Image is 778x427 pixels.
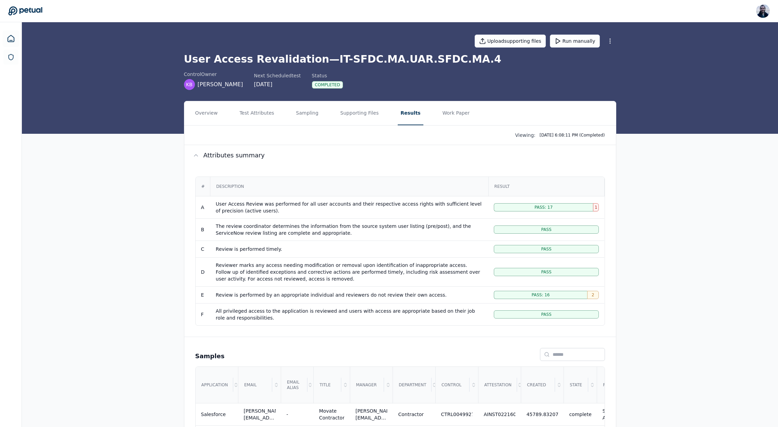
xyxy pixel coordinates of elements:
button: [DATE] 6:08:11 PM (Completed) [537,131,608,139]
div: CTRL0049927 [441,411,473,418]
td: B [196,218,210,241]
div: Movate Contractor [319,407,345,421]
div: [DATE] [254,80,301,89]
button: Supporting Files [338,101,381,125]
span: Pass: 17 [535,205,553,210]
div: Title [314,367,341,403]
h1: User Access Revalidation — IT-SFDC.MA.UAR.SFDC.MA.4 [184,53,616,65]
div: control Owner [184,71,243,78]
h2: Samples [195,351,225,361]
div: Email [239,367,272,403]
button: Sampling [293,101,321,125]
div: Description [211,177,488,196]
div: Application [196,367,234,403]
div: complete [569,411,591,418]
span: 2 [592,292,594,298]
div: 45789.83207 [526,411,558,418]
button: More Options [604,35,616,47]
span: [PERSON_NAME] [198,80,243,89]
div: The review coordinator determines the information from the source system user listing (pre/post),... [216,223,483,236]
div: [PERSON_NAME][EMAIL_ADDRESS][PERSON_NAME][DOMAIN_NAME] [244,407,276,421]
div: Department [393,367,432,403]
div: Created [522,367,555,403]
nav: Tabs [184,101,616,125]
span: Pass [541,269,552,275]
div: [PERSON_NAME][EMAIL_ADDRESS][PERSON_NAME][DOMAIN_NAME] [355,407,387,421]
span: Attributes summary [203,151,265,160]
span: 1 [595,205,597,210]
div: Role [597,367,627,403]
td: E [196,286,210,303]
div: Email Alias [281,367,307,403]
div: Completed [312,81,343,89]
td: C [196,241,210,257]
div: Control [436,367,470,403]
div: AINST0221607 [484,411,515,418]
a: Dashboard [3,30,19,47]
button: Attributes summary [184,145,616,166]
p: Viewing: [515,132,536,139]
span: Pass [541,312,552,317]
button: Results [398,101,423,125]
span: KB [186,81,193,88]
div: Status [312,72,343,79]
button: Work Paper [440,101,473,125]
button: Overview [193,101,221,125]
div: Next Scheduled test [254,72,301,79]
div: Support Agent - Tier 1 [603,407,630,421]
button: Run manually [550,35,600,48]
a: SOC 1 Reports [3,50,18,65]
div: - [287,411,288,418]
img: Roberto Fernandez [756,4,770,18]
div: Review is performed by an appropriate individual and reviewers do not review their own access. [216,292,483,298]
td: F [196,303,210,325]
div: Salesforce [201,411,226,418]
div: # [196,177,210,196]
div: User Access Review was performed for all user accounts and their respective access rights with su... [216,200,483,214]
td: D [196,257,210,286]
button: Uploadsupporting files [475,35,546,48]
span: Pass: 16 [531,292,550,298]
a: Go to Dashboard [8,6,42,16]
td: A [196,196,210,218]
div: Result [489,177,604,196]
div: Reviewer marks any access needing modification or removal upon identification of inappropriate ac... [216,262,483,282]
div: Attestation [479,367,517,403]
div: All privileged access to the application is reviewed and users with access are appropriate based ... [216,308,483,321]
div: Manager [351,367,384,403]
span: Pass [541,227,552,232]
div: Contractor [398,411,424,418]
span: Pass [541,246,552,252]
button: Test Attributes [237,101,277,125]
div: State [564,367,588,403]
div: Review is performed timely. [216,246,483,253]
